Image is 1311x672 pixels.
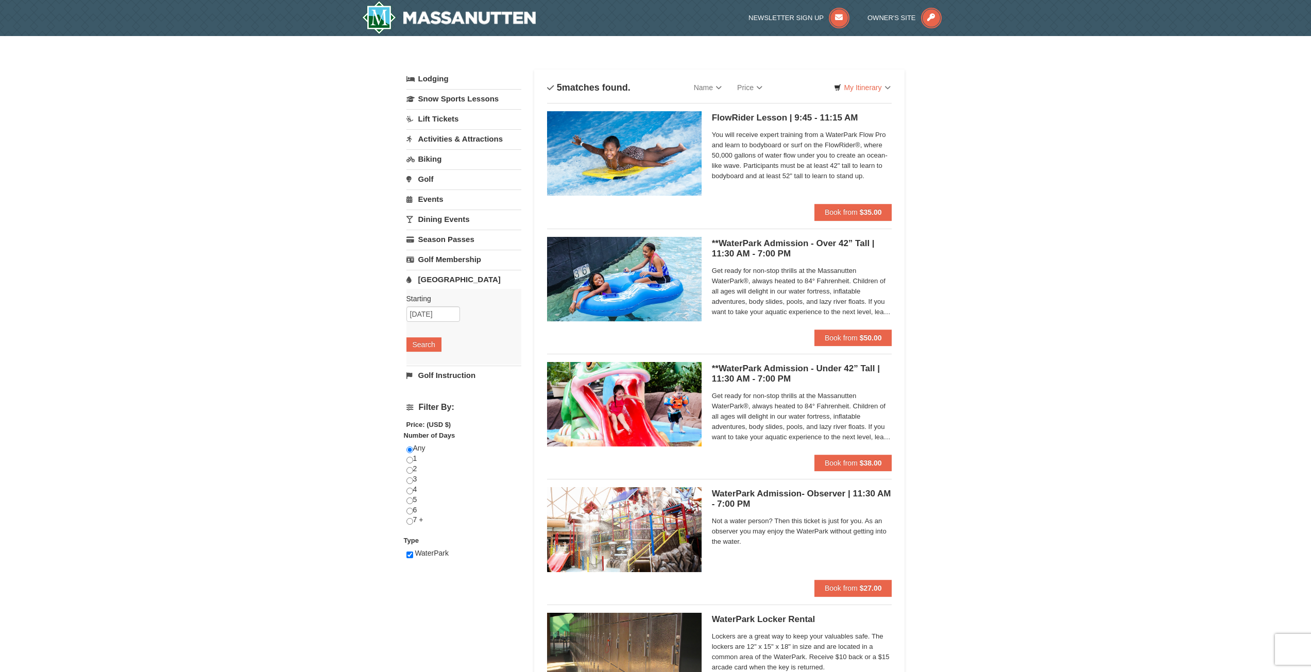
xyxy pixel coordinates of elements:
[406,109,521,128] a: Lift Tickets
[712,113,892,123] h5: FlowRider Lesson | 9:45 - 11:15 AM
[860,208,882,216] strong: $35.00
[712,516,892,547] span: Not a water person? Then this ticket is just for you. As an observer you may enjoy the WaterPark ...
[547,362,702,446] img: 6619917-732-e1c471e4.jpg
[712,238,892,259] h5: **WaterPark Admission - Over 42” Tall | 11:30 AM - 7:00 PM
[814,330,892,346] button: Book from $50.00
[406,210,521,229] a: Dining Events
[547,487,702,572] img: 6619917-1522-bd7b88d9.jpg
[406,250,521,269] a: Golf Membership
[406,421,451,428] strong: Price: (USD $)
[406,149,521,168] a: Biking
[406,89,521,108] a: Snow Sports Lessons
[867,14,916,22] span: Owner's Site
[712,364,892,384] h5: **WaterPark Admission - Under 42” Tall | 11:30 AM - 7:00 PM
[404,537,419,544] strong: Type
[825,208,858,216] span: Book from
[814,455,892,471] button: Book from $38.00
[406,129,521,148] a: Activities & Attractions
[712,614,892,625] h5: WaterPark Locker Rental
[406,294,514,304] label: Starting
[406,443,521,536] div: Any 1 2 3 4 5 6 7 +
[406,70,521,88] a: Lodging
[415,549,449,557] span: WaterPark
[406,403,521,412] h4: Filter By:
[860,584,882,592] strong: $27.00
[547,237,702,321] img: 6619917-720-80b70c28.jpg
[547,111,702,196] img: 6619917-216-363963c7.jpg
[362,1,536,34] img: Massanutten Resort Logo
[362,1,536,34] a: Massanutten Resort
[827,80,897,95] a: My Itinerary
[825,584,858,592] span: Book from
[406,366,521,385] a: Golf Instruction
[825,334,858,342] span: Book from
[867,14,942,22] a: Owner's Site
[860,334,882,342] strong: $50.00
[406,337,441,352] button: Search
[729,77,770,98] a: Price
[712,489,892,509] h5: WaterPark Admission- Observer | 11:30 AM - 7:00 PM
[712,266,892,317] span: Get ready for non-stop thrills at the Massanutten WaterPark®, always heated to 84° Fahrenheit. Ch...
[814,204,892,220] button: Book from $35.00
[712,130,892,181] span: You will receive expert training from a WaterPark Flow Pro and learn to bodyboard or surf on the ...
[404,432,455,439] strong: Number of Days
[748,14,849,22] a: Newsletter Sign Up
[406,169,521,188] a: Golf
[686,77,729,98] a: Name
[406,270,521,289] a: [GEOGRAPHIC_DATA]
[712,391,892,442] span: Get ready for non-stop thrills at the Massanutten WaterPark®, always heated to 84° Fahrenheit. Ch...
[814,580,892,596] button: Book from $27.00
[825,459,858,467] span: Book from
[748,14,824,22] span: Newsletter Sign Up
[406,189,521,209] a: Events
[406,230,521,249] a: Season Passes
[860,459,882,467] strong: $38.00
